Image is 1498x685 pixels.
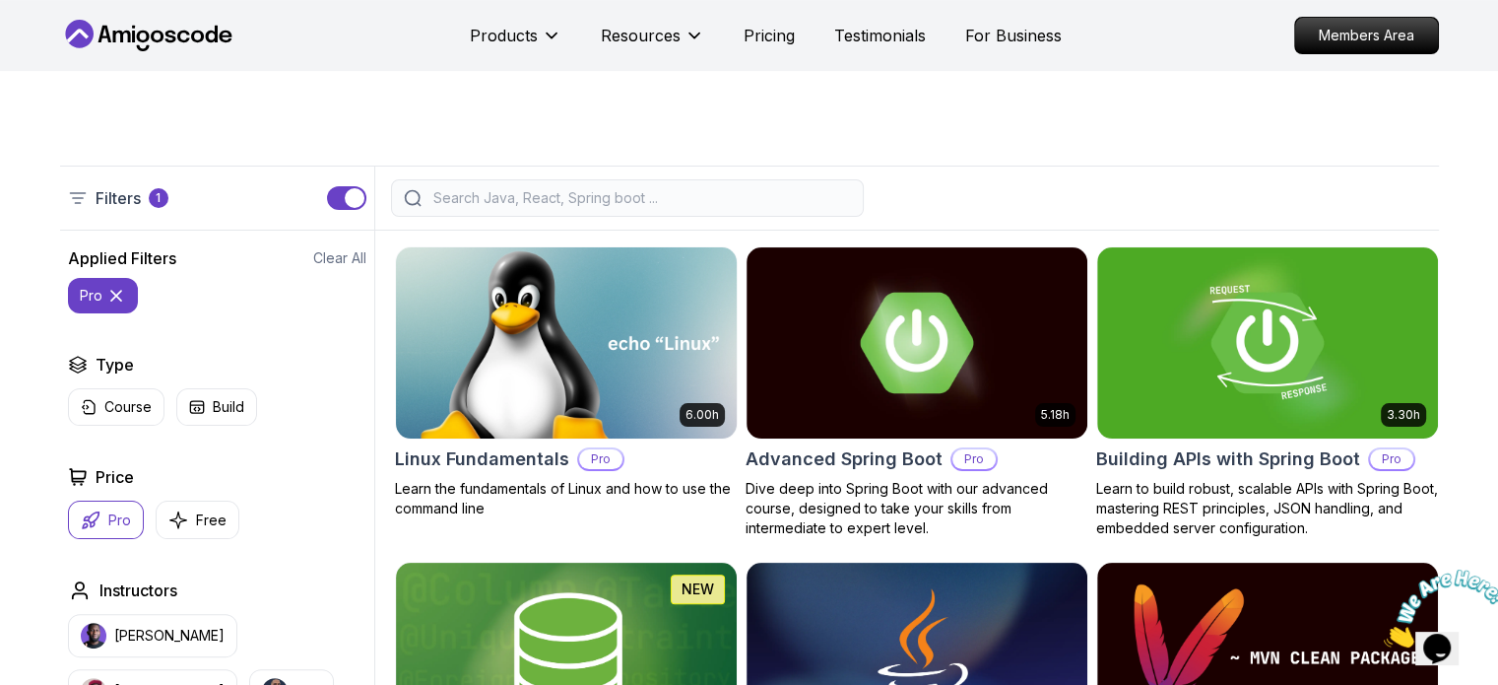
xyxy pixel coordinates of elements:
[104,397,152,417] p: Course
[685,407,719,423] p: 6.00h
[1041,407,1070,423] p: 5.18h
[834,24,926,47] a: Testimonials
[99,579,177,602] h2: Instructors
[601,24,681,47] p: Resources
[96,353,134,377] h2: Type
[395,445,569,473] h2: Linux Fundamentals
[579,449,622,469] p: Pro
[387,242,745,443] img: Linux Fundamentals card
[1096,445,1360,473] h2: Building APIs with Spring Boot
[1370,449,1413,469] p: Pro
[96,465,134,489] h2: Price
[395,479,738,518] p: Learn the fundamentals of Linux and how to use the command line
[114,626,225,646] p: [PERSON_NAME]
[1096,479,1439,538] p: Learn to build robust, scalable APIs with Spring Boot, mastering REST principles, JSON handling, ...
[196,511,227,530] p: Free
[1376,562,1498,655] iframe: chat widget
[176,388,257,426] button: Build
[313,248,366,268] button: Clear All
[1096,246,1439,538] a: Building APIs with Spring Boot card3.30hBuilding APIs with Spring BootProLearn to build robust, s...
[1097,247,1438,439] img: Building APIs with Spring Boot card
[68,278,138,313] button: pro
[8,8,130,86] img: Chat attention grabber
[1295,18,1438,53] p: Members Area
[601,24,704,63] button: Resources
[68,501,144,539] button: Pro
[746,445,943,473] h2: Advanced Spring Boot
[81,623,106,649] img: instructor img
[744,24,795,47] a: Pricing
[395,246,738,518] a: Linux Fundamentals card6.00hLinux FundamentalsProLearn the fundamentals of Linux and how to use t...
[429,188,851,208] input: Search Java, React, Spring boot ...
[746,479,1088,538] p: Dive deep into Spring Boot with our advanced course, designed to take your skills from intermedia...
[747,247,1087,439] img: Advanced Spring Boot card
[68,246,176,270] h2: Applied Filters
[68,614,237,657] button: instructor img[PERSON_NAME]
[470,24,561,63] button: Products
[952,449,996,469] p: Pro
[96,186,141,210] p: Filters
[965,24,1062,47] a: For Business
[470,24,538,47] p: Products
[80,286,102,306] p: pro
[746,246,1088,538] a: Advanced Spring Boot card5.18hAdvanced Spring BootProDive deep into Spring Boot with our advanced...
[213,397,244,417] p: Build
[68,388,164,426] button: Course
[1387,407,1420,423] p: 3.30h
[1294,17,1439,54] a: Members Area
[108,511,131,530] p: Pro
[156,190,161,206] p: 1
[156,501,239,539] button: Free
[682,580,714,599] p: NEW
